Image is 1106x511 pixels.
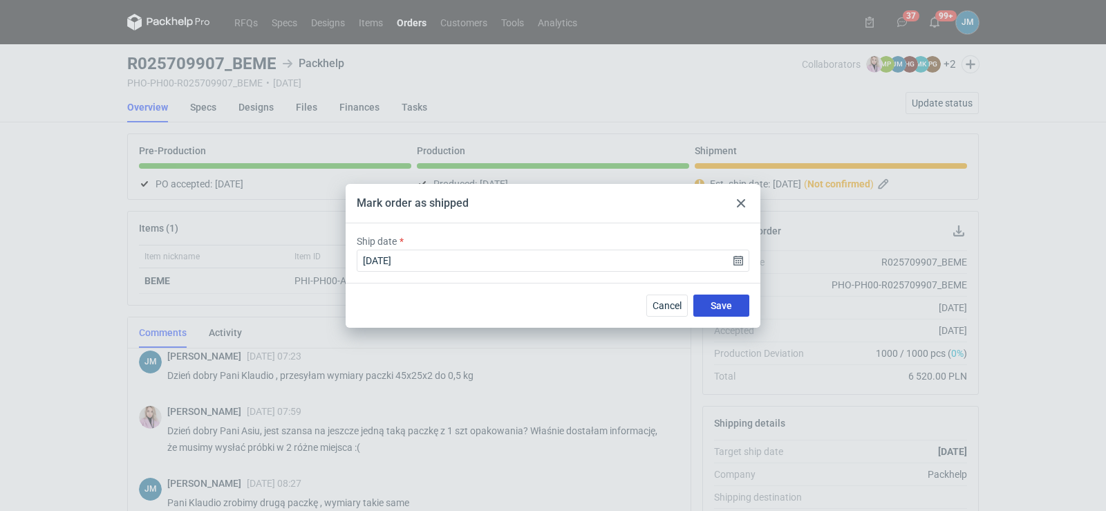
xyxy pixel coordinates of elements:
div: Mark order as shipped [357,196,469,211]
label: Ship date [357,234,397,248]
span: Cancel [653,301,682,310]
button: Cancel [646,295,688,317]
button: Save [693,295,749,317]
span: Save [711,301,732,310]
